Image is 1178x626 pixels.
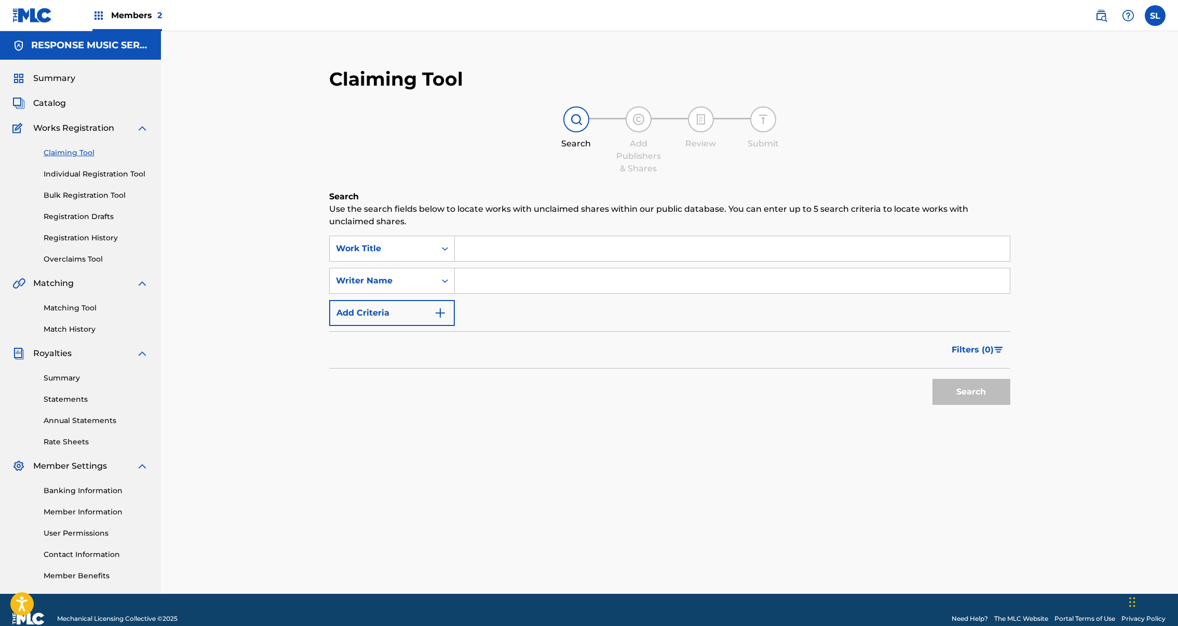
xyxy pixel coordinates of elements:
h2: Claiming Tool [329,67,463,91]
div: User Menu [1145,5,1166,26]
iframe: Chat Widget [1126,576,1178,626]
a: SummarySummary [12,72,75,85]
div: Add Publishers & Shares [613,138,665,175]
a: Match History [44,324,148,335]
a: Individual Registration Tool [44,169,148,180]
img: expand [136,277,148,290]
div: Work Title [336,242,429,255]
a: Summary [44,373,148,384]
a: Need Help? [952,614,988,623]
a: Registration History [44,233,148,243]
div: Writer Name [336,275,429,287]
a: Statements [44,394,148,405]
img: Accounts [12,39,25,52]
h5: RESPONSE MUSIC SERVICES [31,39,148,51]
a: Portal Terms of Use [1054,614,1115,623]
a: Contact Information [44,549,148,560]
span: Works Registration [33,122,114,134]
div: Search [550,138,602,150]
img: search [1095,9,1107,22]
a: Member Benefits [44,570,148,581]
img: 9d2ae6d4665cec9f34b9.svg [434,307,446,319]
a: CatalogCatalog [12,97,66,110]
h6: Search [329,190,1010,203]
form: Search Form [329,236,1010,410]
img: expand [136,122,148,134]
a: Claiming Tool [44,147,148,158]
img: step indicator icon for Review [695,113,707,126]
span: 2 [157,10,162,20]
img: step indicator icon for Search [570,113,583,126]
img: Royalties [12,347,25,360]
img: MLC Logo [12,8,52,23]
img: Matching [12,277,25,290]
a: Member Information [44,507,148,518]
img: Catalog [12,97,25,110]
a: Annual Statements [44,415,148,426]
span: Summary [33,72,75,85]
img: Summary [12,72,25,85]
iframe: Resource Center [1149,431,1178,518]
span: Members [111,9,162,21]
img: help [1122,9,1134,22]
a: Matching Tool [44,303,148,314]
a: Banking Information [44,485,148,496]
img: Works Registration [12,122,26,134]
img: logo [12,613,45,625]
img: step indicator icon for Add Publishers & Shares [632,113,645,126]
div: Help [1118,5,1139,26]
span: Member Settings [33,460,107,472]
a: Registration Drafts [44,211,148,222]
div: Dra [1129,587,1135,618]
img: Member Settings [12,460,25,472]
span: Mechanical Licensing Collective © 2025 [57,614,178,623]
img: step indicator icon for Submit [757,113,769,126]
a: Bulk Registration Tool [44,190,148,201]
span: Royalties [33,347,72,360]
div: Submit [737,138,789,150]
span: Catalog [33,97,66,110]
button: Filters (0) [945,337,1010,363]
img: expand [136,460,148,472]
a: Overclaims Tool [44,254,148,265]
a: User Permissions [44,528,148,539]
a: Privacy Policy [1121,614,1166,623]
button: Add Criteria [329,300,455,326]
img: Top Rightsholders [92,9,105,22]
a: Public Search [1091,5,1112,26]
img: expand [136,347,148,360]
img: filter [994,347,1003,353]
div: Review [675,138,727,150]
span: Matching [33,277,74,290]
a: The MLC Website [994,614,1048,623]
a: Rate Sheets [44,437,148,447]
div: Chatt-widget [1126,576,1178,626]
span: Filters ( 0 ) [952,344,994,356]
p: Use the search fields below to locate works with unclaimed shares within our public database. You... [329,203,1010,228]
